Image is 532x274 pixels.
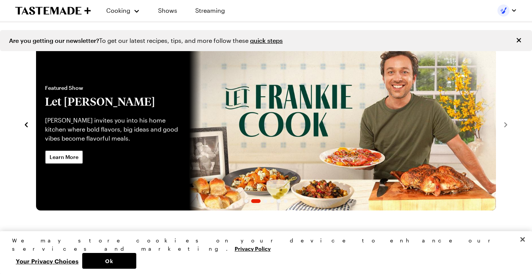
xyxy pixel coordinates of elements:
a: To Tastemade Home Page [15,6,91,15]
div: 2 / 6 [36,38,496,210]
span: Learn More [50,153,78,161]
div: We may store cookies on your device to enhance our services and marketing. [12,236,514,253]
div: To get our latest recipes, tips, and more follow these [9,36,283,45]
span: Go to slide 1 [244,199,248,203]
div: Privacy [12,236,514,269]
a: Learn More [45,150,83,164]
a: More information about your privacy, opens in a new tab [235,245,271,252]
img: Profile picture [497,5,509,17]
button: navigate to next item [502,120,509,129]
button: Close [514,231,531,248]
button: Ok [82,253,136,269]
p: [PERSON_NAME] invites you into his home kitchen where bold flavors, big ideas and good vibes beco... [45,116,180,143]
h2: Let [PERSON_NAME] [45,95,180,108]
button: navigate to previous item [23,120,30,129]
button: Close [515,36,523,44]
span: Cooking [106,7,130,14]
span: Go to slide 3 [264,199,267,203]
span: Are you getting our newsletter? [9,37,99,44]
a: quick steps [250,37,283,44]
span: Go to slide 5 [277,199,281,203]
button: Cooking [106,2,140,20]
button: Profile picture [497,5,517,17]
span: Go to slide 4 [270,199,274,203]
button: Your Privacy Choices [12,253,82,269]
span: Go to slide 2 [251,199,261,203]
span: Featured Show [45,84,180,92]
span: Go to slide 6 [284,199,288,203]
